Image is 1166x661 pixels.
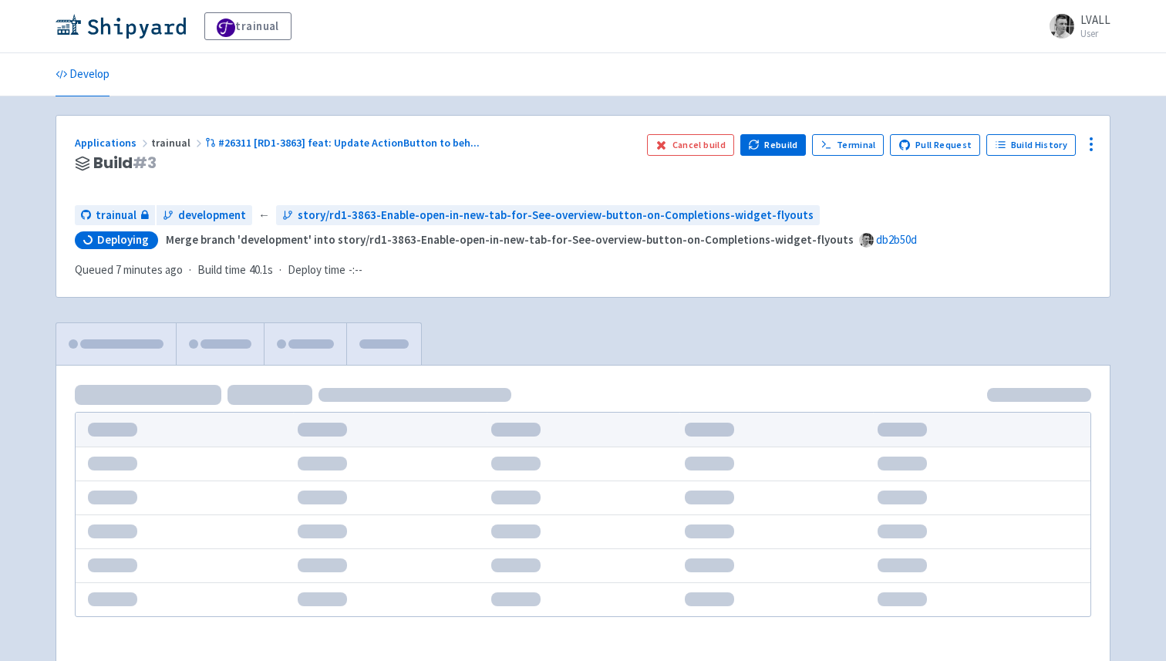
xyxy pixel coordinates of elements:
span: Deploy time [288,261,345,279]
span: LVALL [1080,12,1110,27]
small: User [1080,29,1110,39]
img: Shipyard logo [56,14,186,39]
span: -:-- [349,261,362,279]
span: Build time [197,261,246,279]
span: trainual [96,207,136,224]
a: #26311 [RD1-3863] feat: Update ActionButton to beh... [205,136,482,150]
span: 40.1s [249,261,273,279]
a: Develop [56,53,110,96]
a: development [157,205,252,226]
span: # 3 [133,152,157,174]
a: db2b50d [876,232,917,247]
a: Terminal [812,134,884,156]
span: trainual [151,136,205,150]
span: ← [258,207,270,224]
button: Cancel build [647,134,734,156]
div: · · [75,261,372,279]
span: #26311 [RD1-3863] feat: Update ActionButton to beh ... [218,136,480,150]
a: LVALL User [1040,14,1110,39]
a: Build History [986,134,1076,156]
span: Build [93,154,157,172]
span: Queued [75,262,183,277]
a: Pull Request [890,134,980,156]
span: Deploying [97,232,149,248]
a: trainual [75,205,155,226]
span: development [178,207,246,224]
time: 7 minutes ago [116,262,183,277]
button: Rebuild [740,134,807,156]
a: Applications [75,136,151,150]
a: trainual [204,12,291,40]
span: story/rd1-3863-Enable-open-in-new-tab-for-See-overview-button-on-Completions-widget-flyouts [298,207,814,224]
a: story/rd1-3863-Enable-open-in-new-tab-for-See-overview-button-on-Completions-widget-flyouts [276,205,820,226]
strong: Merge branch 'development' into story/rd1-3863-Enable-open-in-new-tab-for-See-overview-button-on-... [166,232,854,247]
